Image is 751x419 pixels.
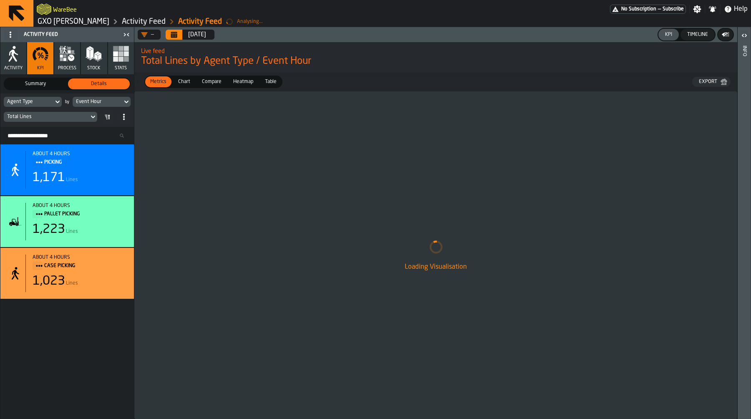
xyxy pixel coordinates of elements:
div: Timeline [684,32,711,38]
div: DropdownMenuValue-agentType [4,97,62,107]
label: button-toggle-Help [721,4,751,14]
button: button-Timeline [680,29,715,40]
div: Start: 9/22/2025, 6:10:15 AM - End: 9/22/2025, 9:33:06 AM [33,151,127,157]
div: Select date range [166,30,214,40]
button: button-Export [692,77,731,87]
div: Title [33,255,127,270]
div: Export [696,79,721,85]
span: Heatmap [230,78,257,86]
span: Compare [199,78,225,86]
h2: Sub Title [53,5,77,13]
div: stat- [0,144,134,195]
div: DropdownMenuValue-agentType [7,99,50,105]
div: DropdownMenuValue-eventsCount [4,112,97,122]
span: Help [734,4,748,14]
div: about 4 hours [33,203,127,209]
label: button-toggle-Close me [121,30,132,40]
button: button- [718,29,733,40]
a: link-to-/wh/i/baca6aa3-d1fc-43c0-a604-2a1c9d5db74d/simulations [38,17,109,26]
span: Summary [6,80,65,88]
label: button-switch-multi-Summary [4,78,67,90]
div: Start: 9/22/2025, 6:13:22 AM - End: 9/22/2025, 9:33:06 AM [33,203,127,209]
span: Chart [175,78,194,86]
div: thumb [5,78,66,89]
span: CASE PICKING [44,261,121,270]
div: Loading Visualisation [141,262,731,272]
span: Lines [66,229,78,235]
a: logo-header [37,2,51,17]
div: by [65,100,69,104]
span: — [658,6,661,12]
div: Title [33,203,127,219]
div: DropdownMenuValue-eventHour [76,99,119,105]
div: about 4 hours [33,255,127,260]
div: title-Total Lines by Agent Type / Event Hour [134,42,737,72]
button: button-KPI [658,29,679,40]
div: 1,023 [33,274,65,289]
span: Stats [115,66,127,71]
label: button-switch-multi-Heatmap [227,76,259,88]
label: button-toggle-Notifications [705,5,720,13]
label: button-switch-multi-Metrics [144,76,172,88]
div: thumb [145,76,171,87]
div: Title [33,151,127,167]
span: PICKING [44,158,121,167]
span: Table [262,78,280,86]
label: button-switch-multi-Compare [196,76,227,88]
a: link-to-/wh/i/baca6aa3-d1fc-43c0-a604-2a1c9d5db74d/pricing/ [610,5,686,14]
span: Details [70,80,128,88]
div: about 4 hours [33,151,127,157]
header: Info [738,27,751,419]
div: 1,171 [33,170,65,185]
label: button-toggle-Open [738,29,750,44]
label: button-switch-multi-Chart [172,76,196,88]
div: Menu Subscription [610,5,686,14]
button: Select date range [183,26,211,43]
label: button-toggle-Settings [690,5,705,13]
a: link-to-/wh/i/baca6aa3-d1fc-43c0-a604-2a1c9d5db74d/feed/62ef12e0-2103-4f85-95c6-e08093af12ca [122,17,166,26]
label: button-switch-multi-Table [259,76,282,88]
div: thumb [68,78,130,89]
span: No Subscription [621,6,656,12]
div: stat- [0,196,134,247]
div: [DATE] [188,31,206,38]
span: Lines [66,280,78,286]
nav: Breadcrumb [37,17,392,27]
div: DropdownMenuValue- [138,30,161,40]
div: KPI [662,32,675,38]
a: link-to-/wh/i/baca6aa3-d1fc-43c0-a604-2a1c9d5db74d/feed/62ef12e0-2103-4f85-95c6-e08093af12ca [178,17,222,26]
button: Select date range Select date range [166,30,182,40]
span: Subscribe [663,6,684,12]
label: button-switch-multi-Details [67,78,131,90]
div: Activity Feed [2,28,121,41]
div: Start: 9/22/2025, 6:15:44 AM - End: 9/22/2025, 9:32:37 AM [33,255,127,260]
div: thumb [173,76,195,87]
div: DropdownMenuValue-eventHour [73,97,131,107]
div: DropdownMenuValue-eventsCount [7,114,86,120]
span: Metrics [147,78,170,86]
span: process [58,66,76,71]
div: DropdownMenuValue- [141,31,154,38]
div: Analysing... [237,19,263,25]
span: Activity [4,66,23,71]
div: thumb [260,76,282,87]
span: KPI [37,66,44,71]
div: stat- [0,248,134,299]
span: Stock [87,66,101,71]
h2: Sub Title [141,46,731,55]
span: PALLET PICKING [44,209,121,219]
div: Info [741,44,747,417]
div: 1,223 [33,222,65,237]
span: Total Lines by Agent Type / Event Hour [141,55,731,68]
div: thumb [197,76,227,87]
span: Lines [66,177,78,183]
div: thumb [228,76,258,87]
